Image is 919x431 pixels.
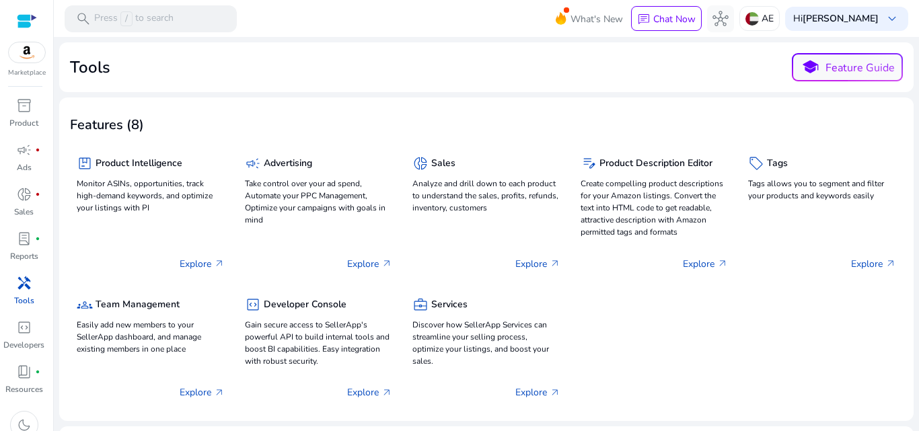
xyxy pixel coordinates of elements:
[180,385,225,399] p: Explore
[717,258,728,269] span: arrow_outward
[264,299,346,311] h5: Developer Console
[16,142,32,158] span: campaign
[245,155,261,171] span: campaign
[347,385,392,399] p: Explore
[412,155,429,171] span: donut_small
[581,178,729,238] p: Create compelling product descriptions for your Amazon listings. Convert the text into HTML code ...
[35,147,40,153] span: fiber_manual_record
[245,319,393,367] p: Gain secure access to SellerApp's powerful API to build internal tools and boost BI capabilities....
[14,295,34,307] p: Tools
[412,178,560,214] p: Analyze and drill down to each product to understand the sales, profits, refunds, inventory, cust...
[884,11,900,27] span: keyboard_arrow_down
[631,6,702,32] button: chatChat Now
[245,297,261,313] span: code_blocks
[515,257,560,271] p: Explore
[793,14,879,24] p: Hi
[96,299,180,311] h5: Team Management
[885,258,896,269] span: arrow_outward
[550,258,560,269] span: arrow_outward
[16,364,32,380] span: book_4
[599,158,712,169] h5: Product Description Editor
[748,155,764,171] span: sell
[17,161,32,173] p: Ads
[9,42,45,63] img: amazon.svg
[381,387,392,398] span: arrow_outward
[637,13,651,26] span: chat
[77,155,93,171] span: package
[748,178,896,202] p: Tags allows you to segment and filter your products and keywords easily
[653,13,696,26] p: Chat Now
[712,11,729,27] span: hub
[75,11,91,27] span: search
[792,53,903,81] button: schoolFeature Guide
[5,383,43,395] p: Resources
[683,257,728,271] p: Explore
[180,257,225,271] p: Explore
[70,117,144,133] h3: Features (8)
[96,158,182,169] h5: Product Intelligence
[35,236,40,241] span: fiber_manual_record
[16,231,32,247] span: lab_profile
[14,206,34,218] p: Sales
[3,339,44,351] p: Developers
[803,12,879,25] b: [PERSON_NAME]
[16,97,32,114] span: inventory_2
[550,387,560,398] span: arrow_outward
[16,186,32,202] span: donut_small
[35,369,40,375] span: fiber_manual_record
[412,319,560,367] p: Discover how SellerApp Services can streamline your selling process, optimize your listings, and ...
[381,258,392,269] span: arrow_outward
[8,68,46,78] p: Marketplace
[9,117,38,129] p: Product
[347,257,392,271] p: Explore
[35,192,40,197] span: fiber_manual_record
[571,7,623,31] span: What's New
[10,250,38,262] p: Reports
[245,178,393,226] p: Take control over your ad spend, Automate your PPC Management, Optimize your campaigns with goals...
[762,7,774,30] p: AE
[214,258,225,269] span: arrow_outward
[77,319,225,355] p: Easily add new members to your SellerApp dashboard, and manage existing members in one place
[70,58,110,77] h2: Tools
[767,158,788,169] h5: Tags
[264,158,312,169] h5: Advertising
[745,12,759,26] img: ae.svg
[214,387,225,398] span: arrow_outward
[431,299,468,311] h5: Services
[77,297,93,313] span: groups
[94,11,174,26] p: Press to search
[825,60,895,76] p: Feature Guide
[801,58,820,77] span: school
[851,257,896,271] p: Explore
[707,5,734,32] button: hub
[120,11,133,26] span: /
[431,158,455,169] h5: Sales
[412,297,429,313] span: business_center
[581,155,597,171] span: edit_note
[515,385,560,399] p: Explore
[77,178,225,214] p: Monitor ASINs, opportunities, track high-demand keywords, and optimize your listings with PI
[16,275,32,291] span: handyman
[16,319,32,336] span: code_blocks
